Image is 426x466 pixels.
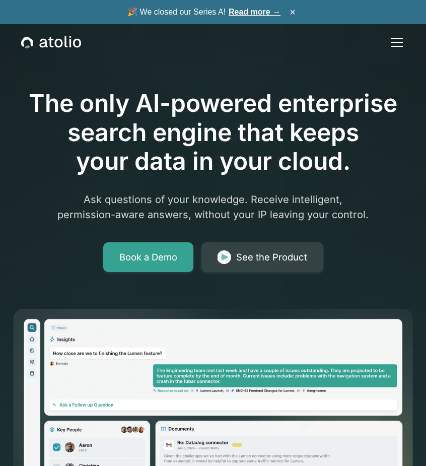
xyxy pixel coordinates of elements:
button: × [287,7,299,18]
p: Ask questions of your knowledge. Receive intelligent, permission-aware answers, without your IP l... [20,192,406,222]
a: home [21,36,81,49]
div: menu [385,30,405,54]
a: Book a Demo [103,242,193,273]
a: See the Product [201,242,323,273]
span: 🎉 We closed our Series A! [127,6,280,18]
div: See the Product [236,250,307,264]
h1: The only AI-powered enterprise search engine that keeps your data in your cloud. [13,89,413,176]
a: Read more → [229,8,280,16]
